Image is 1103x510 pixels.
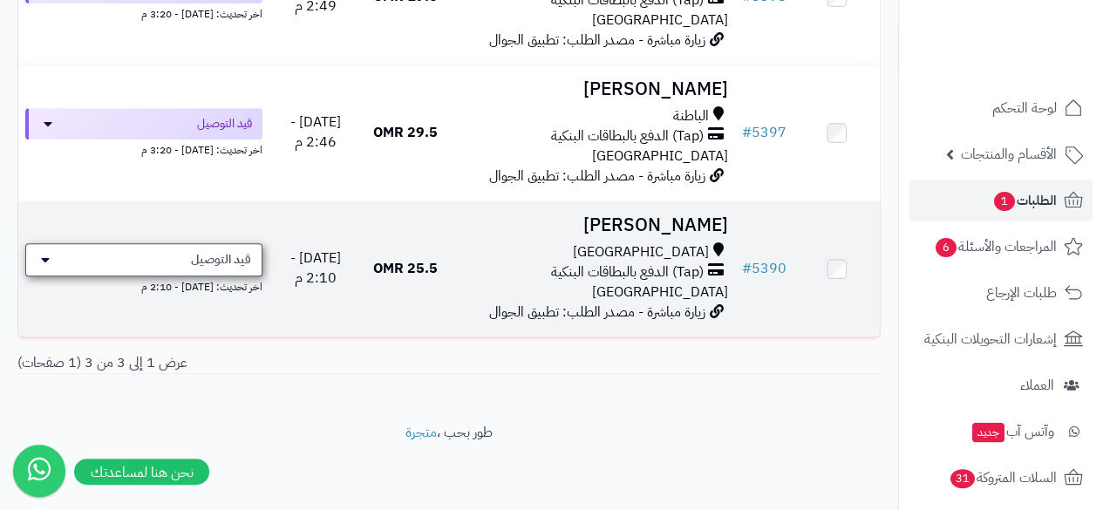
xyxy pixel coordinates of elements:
span: [DATE] - 2:46 م [290,112,341,153]
span: [DATE] - 2:10 م [290,248,341,289]
span: لوحة التحكم [992,96,1057,120]
span: المراجعات والأسئلة [934,235,1057,259]
span: [GEOGRAPHIC_DATA] [592,10,728,31]
span: السلات المتروكة [949,466,1057,490]
h3: [PERSON_NAME] [455,215,728,235]
div: اخر تحديث: [DATE] - 3:20 م [25,3,262,22]
span: زيارة مباشرة - مصدر الطلب: تطبيق الجوال [489,30,705,51]
span: قيد التوصيل [191,251,251,269]
span: # [742,122,752,143]
span: 29.5 OMR [373,122,438,143]
span: 31 [950,469,975,488]
span: 6 [936,238,957,257]
span: [GEOGRAPHIC_DATA] [573,242,709,262]
span: زيارة مباشرة - مصدر الطلب: تطبيق الجوال [489,302,705,323]
span: الطلبات [992,188,1057,213]
span: # [742,258,752,279]
span: إشعارات التحويلات البنكية [924,327,1057,351]
a: لوحة التحكم [909,87,1093,129]
span: زيارة مباشرة - مصدر الطلب: تطبيق الجوال [489,166,705,187]
span: قيد التوصيل [197,115,252,133]
span: 1 [994,192,1015,211]
a: #5397 [742,122,786,143]
a: المراجعات والأسئلة6 [909,226,1093,268]
span: [GEOGRAPHIC_DATA] [592,146,728,167]
div: اخر تحديث: [DATE] - 2:10 م [25,276,262,295]
a: طلبات الإرجاع [909,272,1093,314]
a: العملاء [909,364,1093,406]
span: (Tap) الدفع بالبطاقات البنكية [551,126,704,146]
div: اخر تحديث: [DATE] - 3:20 م [25,139,262,158]
div: عرض 1 إلى 3 من 3 (1 صفحات) [4,353,449,373]
span: 25.5 OMR [373,258,438,279]
span: العملاء [1020,373,1054,398]
span: [GEOGRAPHIC_DATA] [592,282,728,303]
span: (Tap) الدفع بالبطاقات البنكية [551,262,704,282]
a: إشعارات التحويلات البنكية [909,318,1093,360]
a: وآتس آبجديد [909,411,1093,452]
span: جديد [972,423,1004,442]
a: السلات المتروكة31 [909,457,1093,499]
span: طلبات الإرجاع [986,281,1057,305]
a: متجرة [405,422,437,443]
span: الباطنة [673,106,709,126]
h3: [PERSON_NAME] [455,79,728,99]
span: وآتس آب [970,419,1054,444]
span: الأقسام والمنتجات [961,142,1057,167]
a: #5390 [742,258,786,279]
a: الطلبات1 [909,180,1093,221]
